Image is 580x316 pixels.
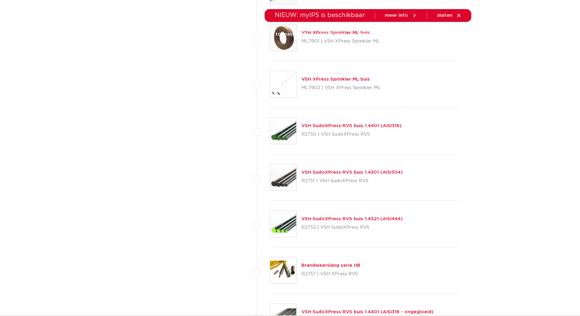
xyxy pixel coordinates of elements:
[301,123,402,128] a: VSH SudoXPress RVS buis 1.4401 (AISI316)
[270,257,296,283] img: Thumbnail for Brandweerslang serie HB
[301,310,434,314] a: VSH SudoXPress RVS buis 1.4401 (AISI316 - ongegloeid)
[389,22,410,47] a: over ons
[275,12,365,18] span: NIEUW: myIPS is beschikbaar
[207,22,410,47] nav: Menu
[385,13,408,18] span: meer info
[437,13,462,18] a: sluiten
[301,263,360,268] a: Brandweerslang serie HB
[270,71,296,97] img: Thumbnail for VSH XPress Sprinkler ML buis
[301,170,403,175] a: VSH SudoXPress RVS buis 1.4301 (AISI304)
[385,13,417,18] a: meer info
[301,176,403,186] p: R2751 | VSH SudoXPress RVS
[244,22,263,47] a: markten
[207,22,232,47] a: producten
[270,164,296,190] img: Thumbnail for VSH SudoXPress RVS buis 1.4301 (AISI304)
[301,269,360,279] p: R2757 | VSH XPress RVS
[301,217,403,221] a: VSH SudoXPress RVS buis 1.4521 (AISI444)
[437,13,452,18] span: sluiten
[276,22,308,47] a: toepassingen
[301,83,381,93] p: ML7902 | VSH XPress Sprinkler ML
[301,130,402,139] p: R2750 | VSH SudoXPress RVS
[301,77,370,82] a: VSH XPress Sprinkler ML buis
[270,211,296,237] img: Thumbnail for VSH SudoXPress RVS buis 1.4521 (AISI444)
[270,118,296,144] img: Thumbnail for VSH SudoXPress RVS buis 1.4401 (AISI316)
[301,223,403,232] p: R2752 | VSH SudoXPress RVS
[441,22,447,47] div: my IPS
[320,22,346,47] a: downloads
[358,22,377,47] a: services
